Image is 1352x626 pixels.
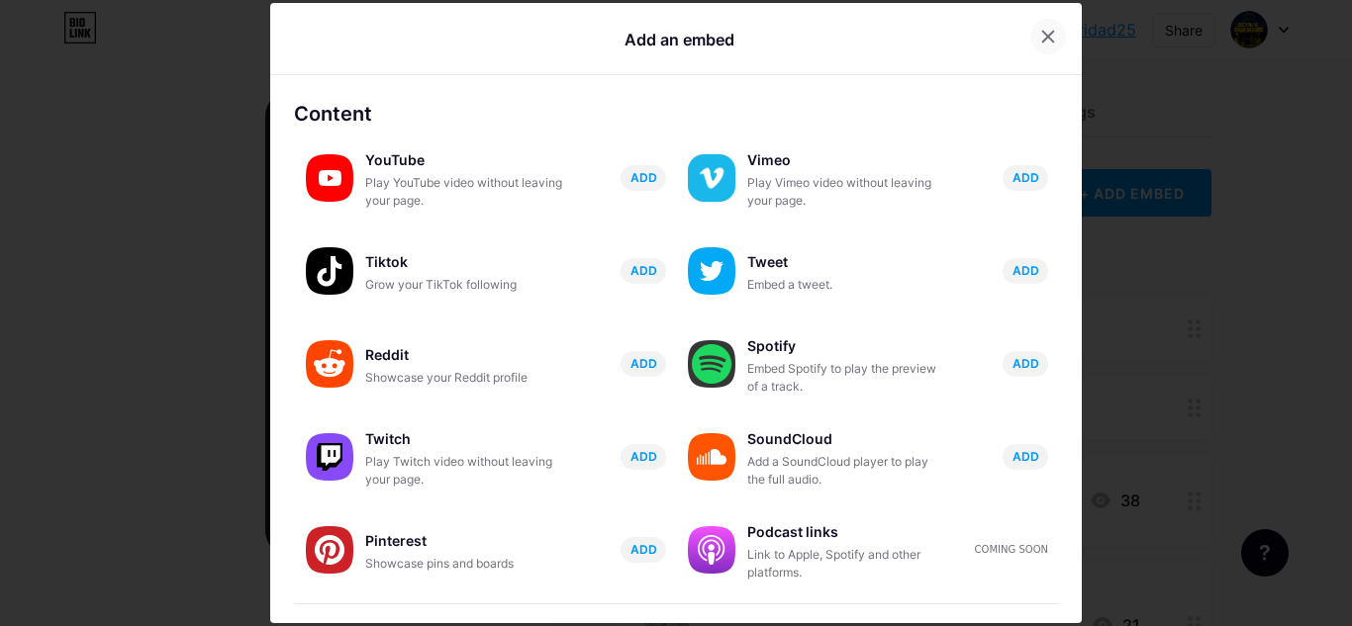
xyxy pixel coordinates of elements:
[630,448,657,465] span: ADD
[621,258,666,284] button: ADD
[1013,169,1039,186] span: ADD
[365,248,563,276] div: Tiktok
[688,526,735,574] img: podcastlinks
[688,433,735,481] img: soundcloud
[747,174,945,210] div: Play Vimeo video without leaving your page.
[975,542,1048,557] div: Coming soon
[621,165,666,191] button: ADD
[365,369,563,387] div: Showcase your Reddit profile
[1003,165,1048,191] button: ADD
[747,518,945,546] div: Podcast links
[294,99,1058,129] div: Content
[747,248,945,276] div: Tweet
[747,276,945,294] div: Embed a tweet.
[688,247,735,295] img: twitter
[365,174,563,210] div: Play YouTube video without leaving your page.
[1013,448,1039,465] span: ADD
[1003,444,1048,470] button: ADD
[306,247,353,295] img: tiktok
[1003,351,1048,377] button: ADD
[747,453,945,489] div: Add a SoundCloud player to play the full audio.
[1013,355,1039,372] span: ADD
[621,444,666,470] button: ADD
[747,360,945,396] div: Embed Spotify to play the preview of a track.
[621,351,666,377] button: ADD
[365,425,563,453] div: Twitch
[365,146,563,174] div: YouTube
[621,537,666,563] button: ADD
[306,340,353,388] img: reddit
[747,146,945,174] div: Vimeo
[630,262,657,279] span: ADD
[688,154,735,202] img: vimeo
[630,541,657,558] span: ADD
[306,433,353,481] img: twitch
[1003,258,1048,284] button: ADD
[630,169,657,186] span: ADD
[365,527,563,555] div: Pinterest
[365,276,563,294] div: Grow your TikTok following
[747,425,945,453] div: SoundCloud
[306,526,353,574] img: pinterest
[688,340,735,388] img: spotify
[365,555,563,573] div: Showcase pins and boards
[365,341,563,369] div: Reddit
[747,332,945,360] div: Spotify
[625,28,734,51] div: Add an embed
[1013,262,1039,279] span: ADD
[747,546,945,581] div: Link to Apple, Spotify and other platforms.
[630,355,657,372] span: ADD
[306,154,353,202] img: youtube
[365,453,563,489] div: Play Twitch video without leaving your page.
